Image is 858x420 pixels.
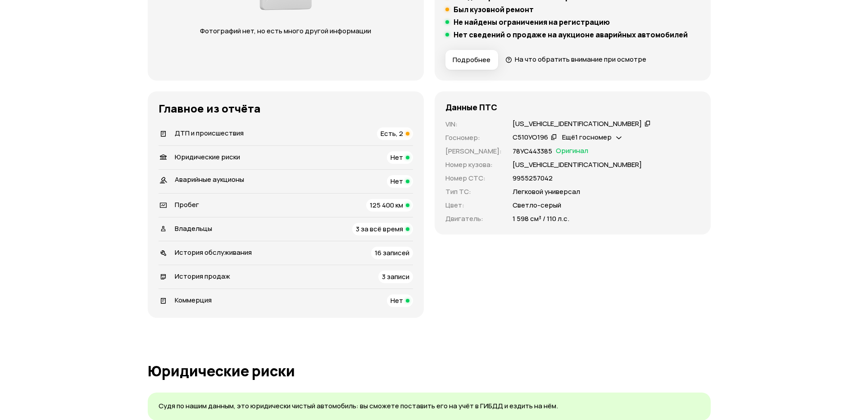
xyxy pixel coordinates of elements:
[159,102,413,115] h3: Главное из отчёта
[375,248,409,257] span: 16 записей
[445,214,502,224] p: Двигатель :
[454,18,610,27] h5: Не найдены ограничения на регистрацию
[513,187,580,197] p: Легковой универсал
[390,176,403,186] span: Нет
[513,119,642,129] div: [US_VEHICLE_IDENTIFICATION_NUMBER]
[445,146,502,156] p: [PERSON_NAME] :
[159,402,700,411] p: Судя по нашим данным, это юридически чистый автомобиль: вы сможете поставить его на учёт в ГИБДД ...
[445,102,497,112] h4: Данные ПТС
[562,132,612,142] span: Ещё 1 госномер
[191,26,380,36] p: Фотографий нет, но есть много другой информации
[454,30,688,39] h5: Нет сведений о продаже на аукционе аварийных автомобилей
[390,153,403,162] span: Нет
[513,200,561,210] p: Светло-серый
[175,175,244,184] span: Аварийные аукционы
[445,119,502,129] p: VIN :
[175,248,252,257] span: История обслуживания
[445,200,502,210] p: Цвет :
[513,146,552,156] p: 78УС443385
[556,146,588,156] span: Оригинал
[445,133,502,143] p: Госномер :
[175,271,230,281] span: История продаж
[382,272,409,281] span: 3 записи
[513,160,642,170] p: [US_VEHICLE_IDENTIFICATION_NUMBER]
[175,152,240,162] span: Юридические риски
[370,200,403,210] span: 125 400 км
[445,160,502,170] p: Номер кузова :
[148,363,711,379] h1: Юридические риски
[445,50,498,70] button: Подробнее
[175,295,212,305] span: Коммерция
[175,200,199,209] span: Пробег
[445,187,502,197] p: Тип ТС :
[513,133,548,142] div: С510УО196
[356,224,403,234] span: 3 за всё время
[390,296,403,305] span: Нет
[175,128,244,138] span: ДТП и происшествия
[505,54,647,64] a: На что обратить внимание при осмотре
[381,129,403,138] span: Есть, 2
[454,5,534,14] h5: Был кузовной ремонт
[175,224,212,233] span: Владельцы
[513,214,569,224] p: 1 598 см³ / 110 л.с.
[513,173,553,183] p: 9955257042
[453,55,490,64] span: Подробнее
[445,173,502,183] p: Номер СТС :
[515,54,646,64] span: На что обратить внимание при осмотре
